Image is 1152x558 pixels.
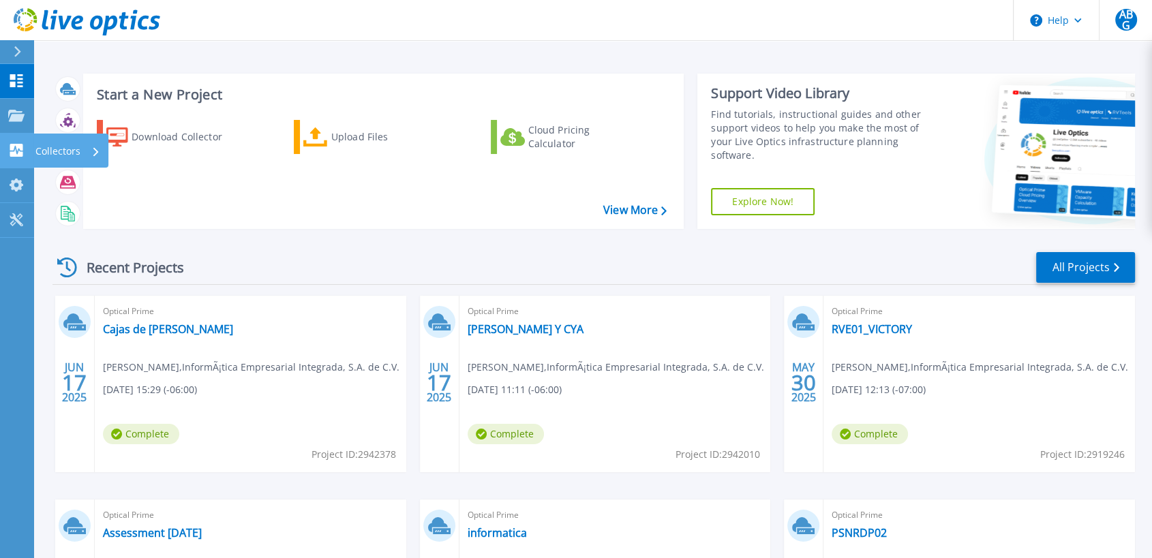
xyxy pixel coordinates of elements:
[832,424,908,444] span: Complete
[468,382,562,397] span: [DATE] 11:11 (-06:00)
[97,120,249,154] a: Download Collector
[97,87,666,102] h3: Start a New Project
[832,322,912,336] a: RVE01_VICTORY
[711,188,815,215] a: Explore Now!
[1036,252,1135,283] a: All Projects
[832,508,1127,523] span: Optical Prime
[294,120,446,154] a: Upload Files
[468,360,764,375] span: [PERSON_NAME] , InformÃ¡tica Empresarial Integrada, S.A. de C.V.
[103,304,398,319] span: Optical Prime
[103,382,197,397] span: [DATE] 15:29 (-06:00)
[427,377,451,388] span: 17
[132,123,241,151] div: Download Collector
[468,424,544,444] span: Complete
[603,204,667,217] a: View More
[491,120,643,154] a: Cloud Pricing Calculator
[832,382,926,397] span: [DATE] 12:13 (-07:00)
[791,358,817,407] div: MAY 2025
[1040,447,1125,462] span: Project ID: 2919246
[426,358,452,407] div: JUN 2025
[1115,9,1137,31] span: ABG
[103,424,179,444] span: Complete
[711,84,933,102] div: Support Video Library
[468,304,763,319] span: Optical Prime
[103,360,399,375] span: [PERSON_NAME] , InformÃ¡tica Empresarial Integrada, S.A. de C.V.
[52,251,202,284] div: Recent Projects
[832,360,1128,375] span: [PERSON_NAME] , InformÃ¡tica Empresarial Integrada, S.A. de C.V.
[528,123,637,151] div: Cloud Pricing Calculator
[61,358,87,407] div: JUN 2025
[103,322,233,336] a: Cajas de [PERSON_NAME]
[832,304,1127,319] span: Optical Prime
[62,377,87,388] span: 17
[35,134,80,169] p: Collectors
[103,508,398,523] span: Optical Prime
[468,526,527,540] a: informatica
[832,526,887,540] a: PSNRDP02
[676,447,760,462] span: Project ID: 2942010
[468,322,583,336] a: [PERSON_NAME] Y CYA
[711,108,933,162] div: Find tutorials, instructional guides and other support videos to help you make the most of your L...
[468,508,763,523] span: Optical Prime
[103,526,202,540] a: Assessment [DATE]
[312,447,396,462] span: Project ID: 2942378
[331,123,440,151] div: Upload Files
[791,377,816,388] span: 30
